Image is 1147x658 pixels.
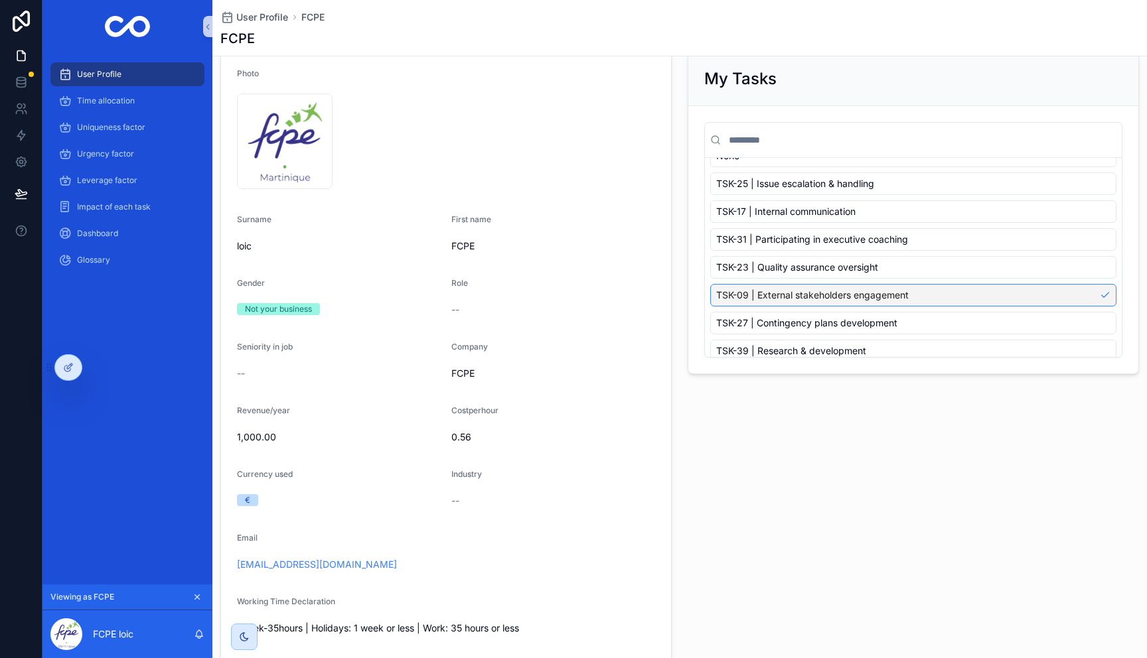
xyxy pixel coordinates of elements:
a: [EMAIL_ADDRESS][DOMAIN_NAME] [237,558,397,571]
span: TSK-31 | Participating in executive coaching [716,233,908,246]
a: Time allocation [50,89,204,113]
span: TSK-27 | Contingency plans development [716,316,897,330]
span: TSK-17 | Internal communication [716,205,856,218]
span: Company [451,342,488,352]
span: 1,000.00 [237,430,441,444]
h1: FCPE [220,29,255,48]
p: FCPE loic [93,627,133,641]
a: Dashboard [50,222,204,245]
span: Uniqueness factor [77,122,145,133]
div: Not your business [245,303,312,315]
span: TSK-25 | Issue escalation & handling [716,177,874,190]
span: Urgency factor [77,149,134,159]
a: Urgency factor [50,142,204,166]
span: User Profile [77,69,121,80]
span: 1week-35hours | Holidays: 1 week or less | Work: 35 hours or less [237,622,519,635]
a: User Profile [220,11,288,24]
span: TSK-23 | Quality assurance oversight [716,261,878,274]
span: Surname [237,214,271,224]
span: Working Time Declaration [237,596,335,606]
span: Currency used [237,469,293,479]
span: Photo [237,68,259,78]
a: User Profile [50,62,204,86]
div: € [245,494,250,506]
span: FCPE [451,239,655,253]
span: Industry [451,469,482,479]
div: scrollable content [42,53,212,289]
span: First name [451,214,491,224]
img: App logo [105,16,151,37]
span: Viewing as FCPE [50,592,114,602]
span: TSK-09 | External stakeholders engagement [716,289,909,302]
span: -- [451,494,459,507]
span: Revenue/year [237,405,290,415]
span: TSK-39 | Research & development [716,344,866,358]
a: FCPE [301,11,325,24]
span: User Profile [236,11,288,24]
span: loic [237,239,441,253]
span: -- [451,303,459,316]
span: FCPE [451,367,655,380]
div: Suggestions [705,158,1122,357]
span: Dashboard [77,228,118,239]
span: Seniority in job [237,342,293,352]
span: Role [451,278,468,288]
a: Impact of each task [50,195,204,219]
span: -- [237,367,245,380]
span: 0.56 [451,430,655,444]
span: Email [237,533,258,543]
a: Glossary [50,248,204,272]
a: Uniqueness factor [50,115,204,139]
span: Gender [237,278,265,288]
span: Costperhour [451,405,498,415]
span: Impact of each task [77,202,151,212]
span: Leverage factor [77,175,137,186]
h2: My Tasks [704,68,777,90]
a: Leverage factor [50,168,204,192]
span: Time allocation [77,96,135,106]
span: Glossary [77,255,110,265]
